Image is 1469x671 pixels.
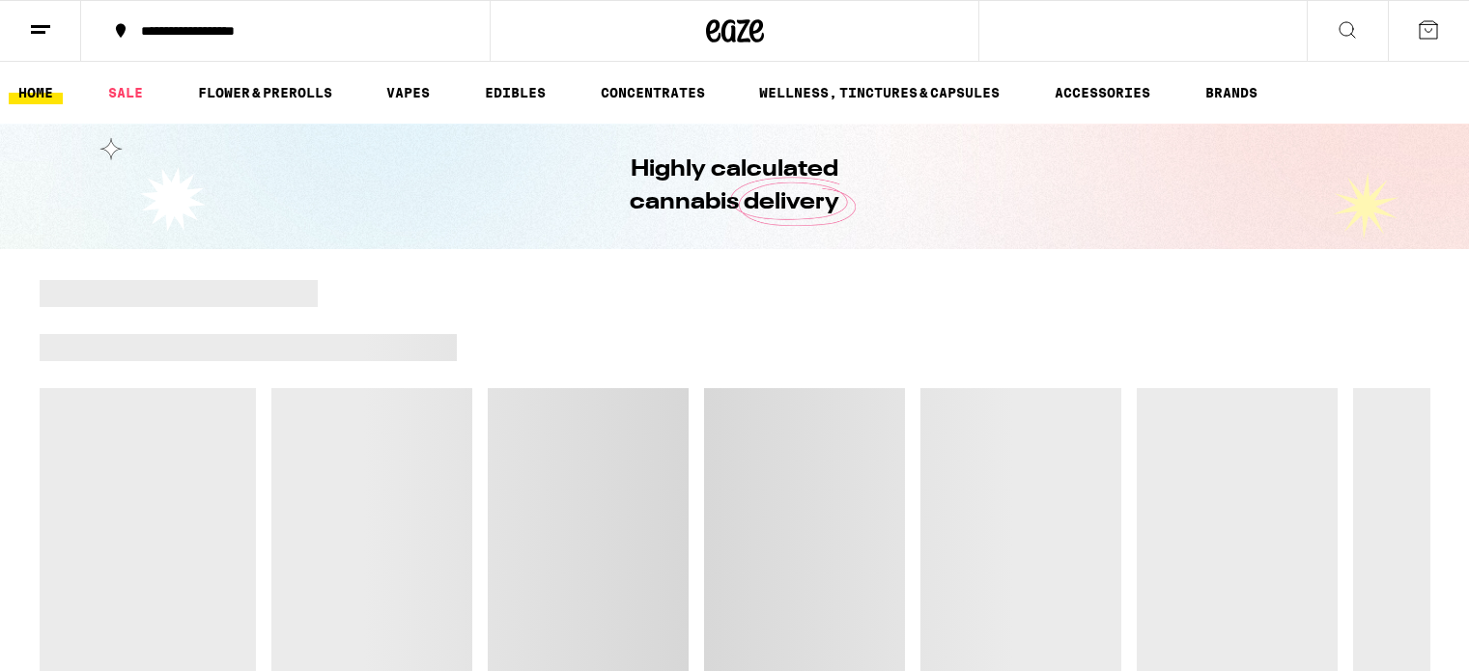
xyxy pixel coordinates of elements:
[475,81,555,104] a: EDIBLES
[576,154,894,219] h1: Highly calculated cannabis delivery
[99,81,153,104] a: SALE
[1196,81,1267,104] a: BRANDS
[591,81,715,104] a: CONCENTRATES
[188,81,342,104] a: FLOWER & PREROLLS
[1045,81,1160,104] a: ACCESSORIES
[9,81,63,104] a: HOME
[377,81,439,104] a: VAPES
[749,81,1009,104] a: WELLNESS, TINCTURES & CAPSULES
